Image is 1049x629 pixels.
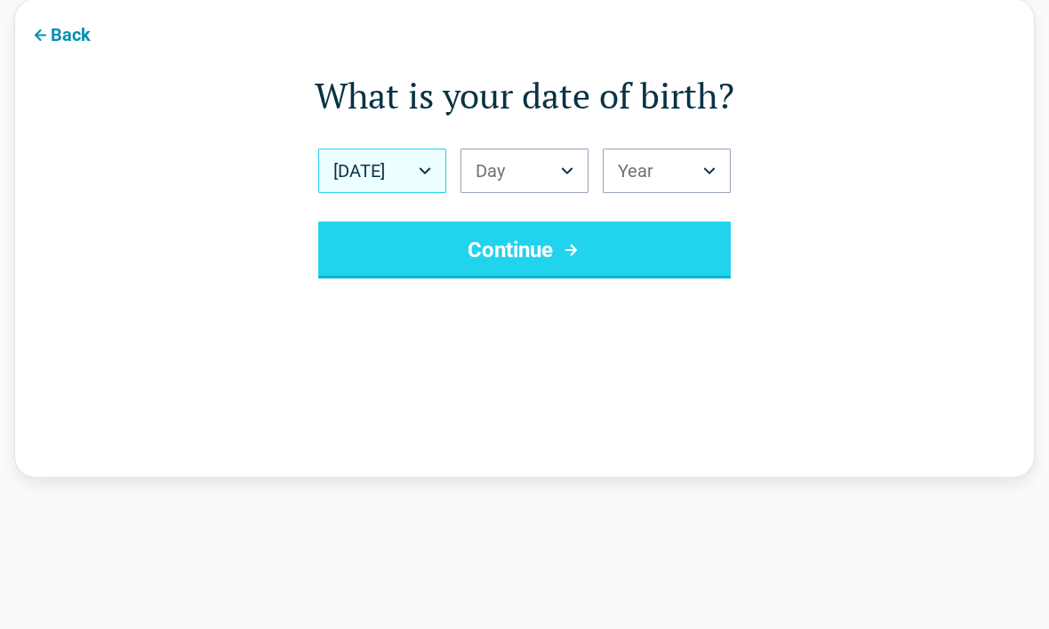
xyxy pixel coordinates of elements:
[15,13,105,53] button: Back
[86,70,963,120] h1: What is your date of birth?
[318,149,446,193] button: Birth Month
[460,149,589,193] button: Birth Day
[603,149,731,193] button: Birth Year
[318,222,731,278] button: Continue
